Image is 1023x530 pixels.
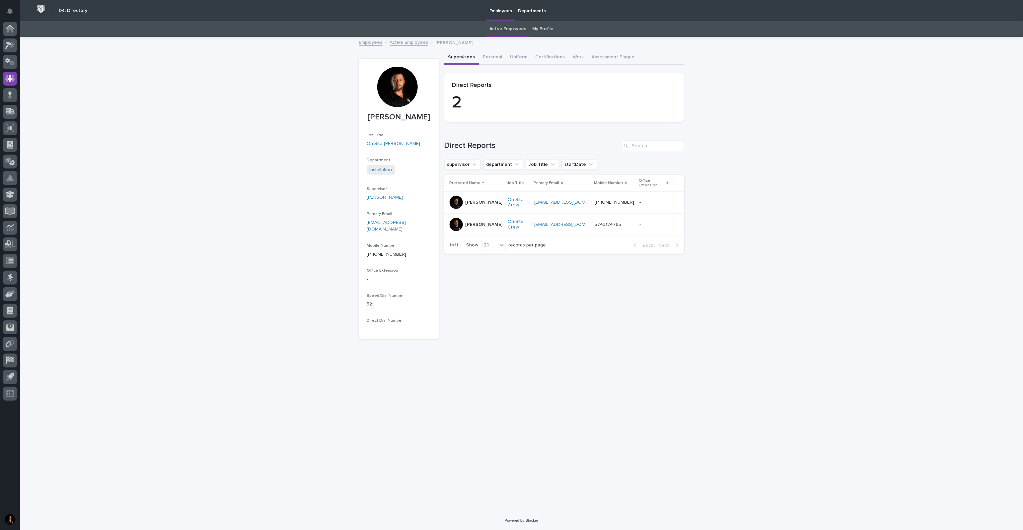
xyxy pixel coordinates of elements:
a: [PHONE_NUMBER] [595,200,634,205]
button: Notifications [3,4,17,18]
p: Preferred Name [450,179,481,187]
a: 5743124765 [595,222,621,227]
span: Primary Email [367,212,393,216]
p: Direct Reports [452,82,676,89]
a: Powered By Stacker [505,518,538,522]
p: Office Extension [639,177,665,189]
p: records per page [509,242,546,248]
p: - [639,198,642,205]
a: [EMAIL_ADDRESS][DOMAIN_NAME] [535,222,610,227]
span: Next [659,243,673,248]
button: users-avatar [3,513,17,527]
button: supervisor [444,159,481,170]
p: [PERSON_NAME] [436,38,473,46]
input: Search [621,141,684,151]
a: On-Site Crew [508,219,529,230]
a: [PHONE_NUMBER] [367,252,406,257]
p: Mobile Number [594,179,623,187]
p: Show [467,242,478,248]
p: [PERSON_NAME] [466,222,503,228]
button: department [483,159,523,170]
span: Department [367,158,391,162]
a: Active Employees [390,38,428,46]
button: Uniform [506,51,532,65]
div: 20 [481,242,497,249]
button: Certifications [532,51,569,65]
img: Workspace Logo [35,3,47,15]
span: Job Title [367,133,384,137]
a: [PERSON_NAME] [367,194,403,201]
a: My Profile [532,21,553,37]
tr: [PERSON_NAME]On-Site Crew [EMAIL_ADDRESS][DOMAIN_NAME] [PHONE_NUMBER]-- [444,191,684,214]
a: [EMAIL_ADDRESS][DOMAIN_NAME] [367,220,406,232]
span: Speed Dial Number [367,294,404,298]
button: Assessment Plaque [588,51,639,65]
p: 2 [452,93,676,113]
a: Employees [359,38,383,46]
button: Back [628,242,656,248]
a: Active Employees [489,21,526,37]
p: 521 [367,301,431,308]
p: [PERSON_NAME] [367,112,431,122]
a: [EMAIL_ADDRESS][DOMAIN_NAME] [535,200,610,205]
h2: 04. Directory [59,8,87,14]
tr: [PERSON_NAME]On-Site Crew [EMAIL_ADDRESS][DOMAIN_NAME] 5743124765-- [444,214,684,236]
a: On-Site [PERSON_NAME] [367,140,420,147]
button: Work [569,51,588,65]
a: On-Site Crew [508,197,529,208]
p: - [639,221,642,228]
p: - [367,276,431,283]
span: Office Extension [367,269,399,273]
p: Primary Email [534,179,559,187]
p: 1 of 1 [444,237,464,253]
button: startDate [562,159,597,170]
p: [PERSON_NAME] [466,200,503,205]
div: Notifications [8,8,17,19]
button: Personal [479,51,506,65]
button: Supervisees [444,51,479,65]
button: Job Title [526,159,559,170]
span: Mobile Number [367,244,396,248]
p: Job Title [507,179,524,187]
span: Back [639,243,653,248]
button: Next [656,242,684,248]
a: Installation [370,166,392,173]
span: Supervisor [367,187,387,191]
h1: Direct Reports [444,141,619,151]
span: Direct Dial Number [367,319,403,323]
